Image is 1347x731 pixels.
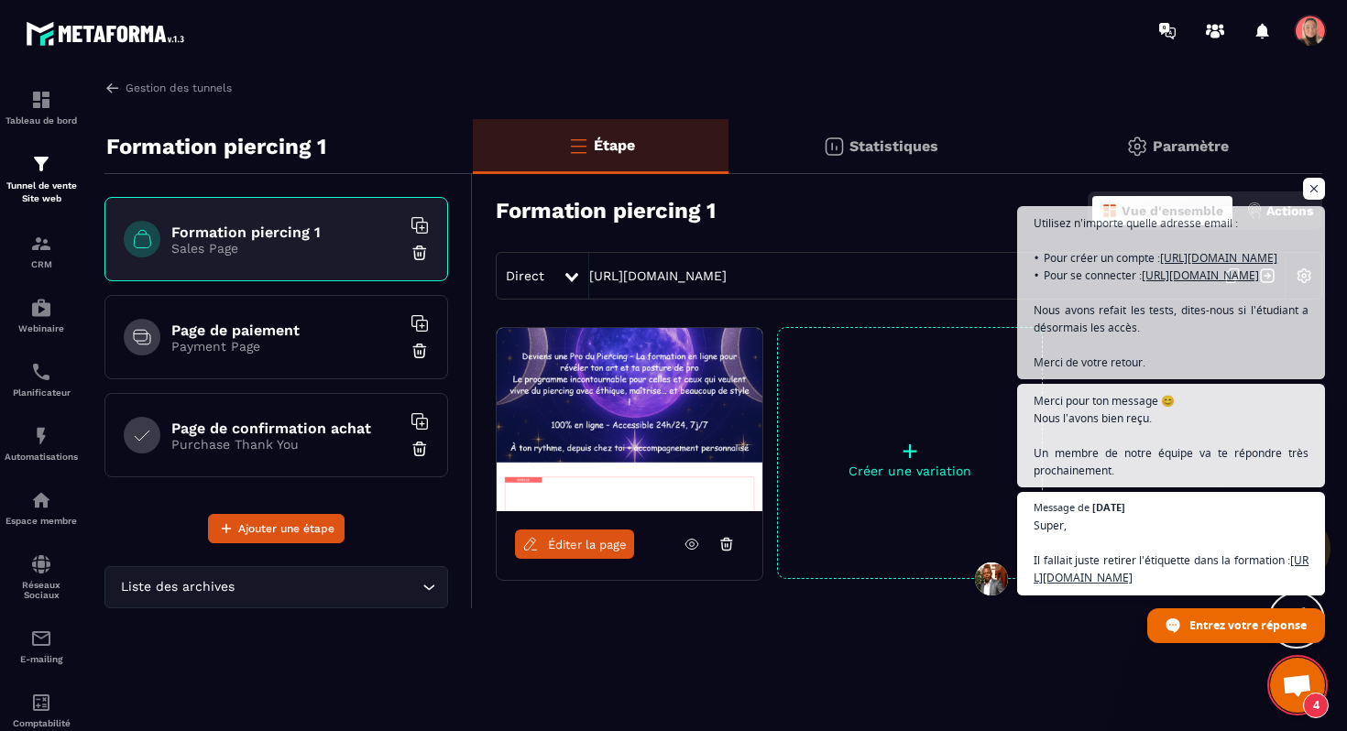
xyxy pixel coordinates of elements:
[171,437,400,452] p: Purchase Thank You
[116,577,238,597] span: Liste des archives
[548,538,627,551] span: Éditer la page
[1246,202,1263,219] img: actions.d6e523a2.png
[5,475,78,540] a: automationsautomationsEspace membre
[171,339,400,354] p: Payment Page
[30,489,52,511] img: automations
[5,259,78,269] p: CRM
[5,347,78,411] a: schedulerschedulerPlanificateur
[1122,203,1223,218] p: Vue d'ensemble
[823,136,845,158] img: stats.20deebd0.svg
[30,89,52,111] img: formation
[171,420,400,437] h6: Page de confirmation achat
[5,180,78,205] p: Tunnel de vente Site web
[30,233,52,255] img: formation
[1034,214,1309,371] span: Utilisez n'importe quelle adresse email : Nous avons refait les tests, dites-nous si l'étudiant a...
[1266,203,1313,218] p: Actions
[849,137,938,155] p: Statistiques
[5,718,78,728] p: Comptabilité
[5,115,78,125] p: Tableau de bord
[238,519,334,538] span: Ajouter une étape
[5,654,78,664] p: E-mailing
[171,241,400,256] p: Sales Page
[5,580,78,600] p: Réseaux Sociaux
[515,529,634,559] a: Éditer la page
[30,153,52,175] img: formation
[5,614,78,678] a: emailemailE-mailing
[30,361,52,383] img: scheduler
[5,540,78,614] a: social-networksocial-networkRéseaux Sociaux
[1034,502,1090,512] span: Message de
[26,16,191,50] img: logo
[506,268,544,283] span: Direct
[5,411,78,475] a: automationsautomationsAutomatisations
[567,135,589,157] img: bars-o.4a397970.svg
[778,438,1042,464] p: +
[1126,136,1148,158] img: setting-gr.5f69749f.svg
[5,516,78,526] p: Espace membre
[30,425,52,447] img: automations
[5,75,78,139] a: formationformationTableau de bord
[1034,517,1309,586] span: Super, Il fallait juste retirer l'étiquette dans la formation :
[104,80,121,96] img: arrow
[30,692,52,714] img: accountant
[5,139,78,219] a: formationformationTunnel de vente Site web
[1101,202,1118,219] img: dashboard-orange.40269519.svg
[1153,137,1229,155] p: Paramètre
[171,224,400,241] h6: Formation piercing 1
[30,553,52,575] img: social-network
[104,80,232,96] a: Gestion des tunnels
[411,440,429,458] img: trash
[5,452,78,462] p: Automatisations
[171,322,400,339] h6: Page de paiement
[5,323,78,333] p: Webinaire
[1189,609,1307,641] span: Entrez votre réponse
[30,297,52,319] img: automations
[1303,693,1329,718] span: 4
[497,328,762,511] img: image
[1034,392,1309,479] span: Merci pour ton message 😊 Nous l’avons bien reçu. Un membre de notre équipe va te répondre très pr...
[30,627,52,649] img: email
[594,136,635,154] p: Étape
[5,387,78,398] p: Planificateur
[411,342,429,360] img: trash
[238,577,418,597] input: Search for option
[5,219,78,283] a: formationformationCRM
[106,128,326,165] p: Formation piercing 1
[104,566,448,608] div: Search for option
[1092,502,1125,512] span: [DATE]
[496,198,716,224] h3: Formation piercing 1
[778,464,1042,478] p: Créer une variation
[1270,658,1325,713] div: Ouvrir le chat
[5,283,78,347] a: automationsautomationsWebinaire
[589,268,727,283] a: [URL][DOMAIN_NAME]
[208,514,345,543] button: Ajouter une étape
[411,244,429,262] img: trash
